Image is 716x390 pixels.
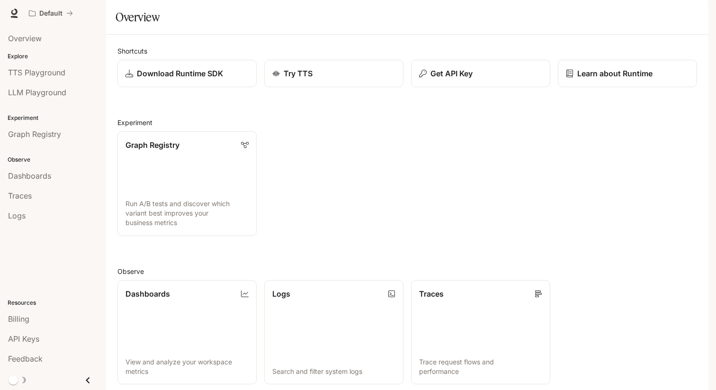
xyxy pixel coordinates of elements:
[577,68,653,79] p: Learn about Runtime
[117,131,257,236] a: Graph RegistryRun A/B tests and discover which variant best improves your business metrics
[117,46,697,56] h2: Shortcuts
[264,60,403,87] a: Try TTS
[411,280,550,385] a: TracesTrace request flows and performance
[430,68,473,79] p: Get API Key
[284,68,313,79] p: Try TTS
[117,118,697,127] h2: Experiment
[117,266,697,276] h2: Observe
[117,280,257,385] a: DashboardsView and analyze your workspace metrics
[39,9,63,18] p: Default
[419,288,444,299] p: Traces
[264,280,403,385] a: LogsSearch and filter system logs
[125,288,170,299] p: Dashboards
[272,288,290,299] p: Logs
[125,357,249,376] p: View and analyze your workspace metrics
[558,60,697,87] a: Learn about Runtime
[411,60,550,87] button: Get API Key
[272,367,395,376] p: Search and filter system logs
[419,357,542,376] p: Trace request flows and performance
[116,8,160,27] h1: Overview
[25,4,77,23] button: All workspaces
[137,68,223,79] p: Download Runtime SDK
[117,60,257,87] a: Download Runtime SDK
[125,139,179,151] p: Graph Registry
[125,199,249,227] p: Run A/B tests and discover which variant best improves your business metrics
